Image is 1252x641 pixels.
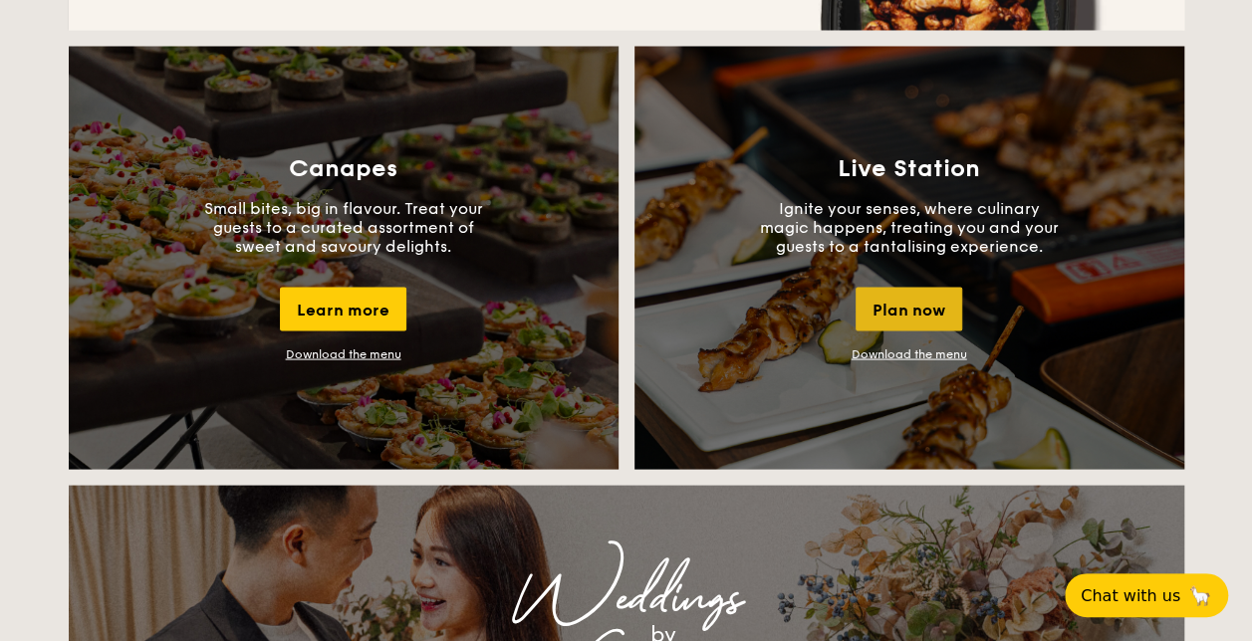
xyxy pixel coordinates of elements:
h3: Live Station [838,154,980,182]
button: Chat with us🦙 [1065,573,1228,617]
div: Weddings [244,580,1009,616]
a: Download the menu [852,346,967,360]
span: 🦙 [1188,584,1212,607]
div: Learn more [280,287,406,330]
a: Download the menu [286,346,401,360]
h3: Canapes [289,154,397,182]
p: Ignite your senses, where culinary magic happens, treating you and your guests to a tantalising e... [760,198,1059,255]
p: Small bites, big in flavour. Treat your guests to a curated assortment of sweet and savoury delig... [194,198,493,255]
span: Chat with us [1081,586,1180,605]
div: Plan now [856,287,962,330]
